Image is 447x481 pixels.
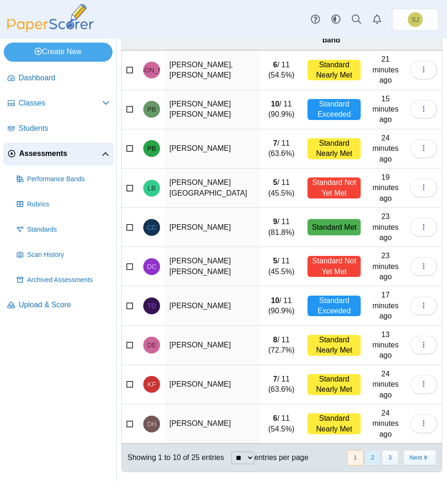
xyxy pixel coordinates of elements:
b: 8 [273,336,277,344]
td: [PERSON_NAME] [165,326,260,365]
time: Oct 9, 2025 at 9:38 AM [372,370,398,399]
span: Dylanne Handt [147,421,156,427]
div: Standard Exceeded [307,296,361,317]
time: Oct 9, 2025 at 9:39 AM [372,252,398,281]
b: 6 [273,61,277,69]
a: Standards [13,219,113,241]
a: PaperScorer [4,26,97,34]
span: Stacey Johnson [408,12,423,27]
td: [PERSON_NAME] [165,208,260,247]
td: [PERSON_NAME] [PERSON_NAME] [165,90,260,129]
b: 6 [273,414,277,422]
span: Students [19,123,110,134]
b: 9 [273,218,277,226]
div: Standard Nearly Met [307,335,361,356]
time: Oct 9, 2025 at 9:40 AM [372,55,398,84]
nav: pagination [346,450,436,466]
span: Upload & Score [19,300,110,310]
a: Students [4,118,113,140]
time: Oct 9, 2025 at 9:42 AM [372,173,398,202]
time: Oct 9, 2025 at 9:49 AM [372,331,398,360]
span: Score : Activate to sort [293,30,298,40]
label: entries per page [254,453,308,461]
td: / 11 (54.5%) [260,50,303,90]
div: Standard Not Yet Met [307,177,361,198]
a: Rubrics [13,193,113,216]
div: Standard Nearly Met [307,413,361,434]
b: 5 [273,257,277,265]
button: 3 [382,450,398,466]
span: Delainey Eberl [147,342,156,348]
td: [PERSON_NAME][GEOGRAPHIC_DATA] [165,169,260,208]
b: 7 [273,139,277,147]
a: Scan History [13,244,113,266]
span: Lyla Bussell [147,185,155,191]
span: Peyton Burczek [147,145,156,152]
td: [PERSON_NAME] [165,404,260,444]
td: / 11 (72.7%) [260,326,303,365]
div: Showing 1 to 10 of 25 entries [122,444,224,472]
span: Standards [27,225,110,234]
td: / 11 (63.6%) [260,365,303,404]
td: / 11 (81.8%) [260,208,303,247]
td: / 11 (54.5%) [260,404,303,444]
span: Jasmine Arredondo Delgado [125,67,178,73]
span: Classes [19,98,102,108]
td: [PERSON_NAME] [PERSON_NAME] [165,247,260,286]
div: Standard Exceeded [307,99,361,120]
b: 5 [273,178,277,186]
span: Scan History [27,250,110,260]
td: [PERSON_NAME] [165,286,260,325]
td: [PERSON_NAME] [165,129,260,169]
span: Assessments [19,149,102,159]
a: Performance Bands [13,168,113,191]
a: Classes [4,92,113,115]
time: Oct 9, 2025 at 9:39 AM [372,212,398,241]
span: Performance Bands [27,175,110,184]
span: Paola Bello Martinez [147,106,156,113]
time: Oct 9, 2025 at 9:45 AM [372,291,398,320]
div: Standard Nearly Met [307,138,361,159]
a: Dashboard [4,67,113,90]
span: Danna Cortes Estrada [147,263,156,270]
b: 10 [271,297,279,304]
span: Carlos Camacho [147,224,156,231]
span: Performance band : Activate to sort [357,30,361,40]
span: Stacey Johnson [412,16,419,23]
a: Stacey Johnson [392,8,439,31]
img: PaperScorer [4,4,97,32]
time: Oct 9, 2025 at 9:38 AM [372,134,398,163]
td: [PERSON_NAME] [165,365,260,404]
td: / 11 (90.9%) [260,286,303,325]
td: / 11 (45.5%) [260,169,303,208]
button: Next [403,450,436,466]
div: Standard Nearly Met [307,374,361,395]
div: Standard Met [307,219,361,235]
span: Archived Assessments [27,276,110,285]
span: Rubrics [27,200,110,209]
td: / 11 (63.6%) [260,129,303,169]
span: Date : Activate to sort [395,30,401,40]
a: Upload & Score [4,294,113,317]
span: Dashboard [19,73,110,83]
span: Thomas Drennen [147,303,156,309]
a: Create New [4,42,112,61]
td: / 11 (45.5%) [260,247,303,286]
a: Alerts [367,9,387,30]
div: Standard Nearly Met [307,60,361,81]
time: Oct 9, 2025 at 9:38 AM [372,409,398,438]
b: 7 [273,375,277,383]
time: Oct 9, 2025 at 9:46 AM [372,95,398,124]
a: Assessments [4,143,113,165]
span: Kailynn Fitzgerald [147,381,156,388]
button: 1 [347,450,363,466]
a: Archived Assessments [13,269,113,291]
td: [PERSON_NAME], [PERSON_NAME] [165,50,260,90]
span: Name : Activate to invert sorting [250,30,255,40]
b: 10 [271,100,279,108]
td: / 11 (90.9%) [260,90,303,129]
div: Standard Not Yet Met [307,256,361,277]
button: 2 [364,450,381,466]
